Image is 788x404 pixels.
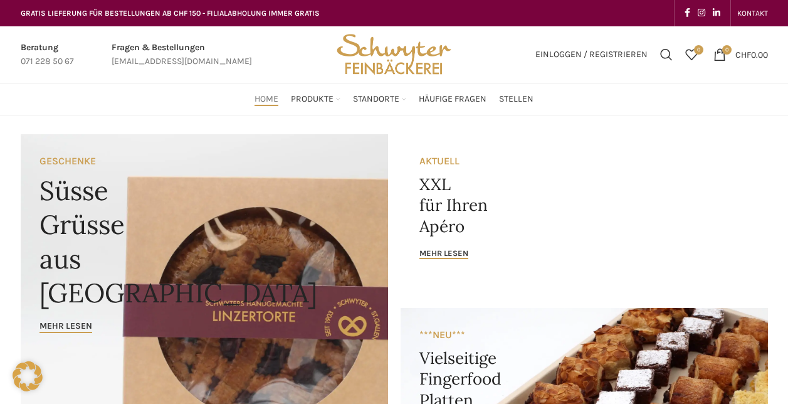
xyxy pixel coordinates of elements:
[332,26,455,83] img: Bäckerei Schwyter
[735,49,768,60] bdi: 0.00
[291,93,334,105] span: Produkte
[654,42,679,67] a: Suchen
[14,87,774,112] div: Main navigation
[681,4,694,22] a: Facebook social link
[353,93,399,105] span: Standorte
[679,42,704,67] div: Meine Wunschliste
[332,48,455,59] a: Site logo
[21,9,320,18] span: GRATIS LIEFERUNG FÜR BESTELLUNGEN AB CHF 150 - FILIALABHOLUNG IMMER GRATIS
[737,9,768,18] span: KONTAKT
[353,87,406,112] a: Standorte
[255,93,278,105] span: Home
[679,42,704,67] a: 0
[499,87,533,112] a: Stellen
[291,87,340,112] a: Produkte
[731,1,774,26] div: Secondary navigation
[21,41,74,69] a: Infobox link
[737,1,768,26] a: KONTAKT
[735,49,751,60] span: CHF
[694,45,703,55] span: 0
[722,45,732,55] span: 0
[529,42,654,67] a: Einloggen / Registrieren
[499,93,533,105] span: Stellen
[709,4,724,22] a: Linkedin social link
[694,4,709,22] a: Instagram social link
[419,93,486,105] span: Häufige Fragen
[707,42,774,67] a: 0 CHF0.00
[419,87,486,112] a: Häufige Fragen
[401,134,768,295] a: Banner link
[255,87,278,112] a: Home
[535,50,648,59] span: Einloggen / Registrieren
[112,41,252,69] a: Infobox link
